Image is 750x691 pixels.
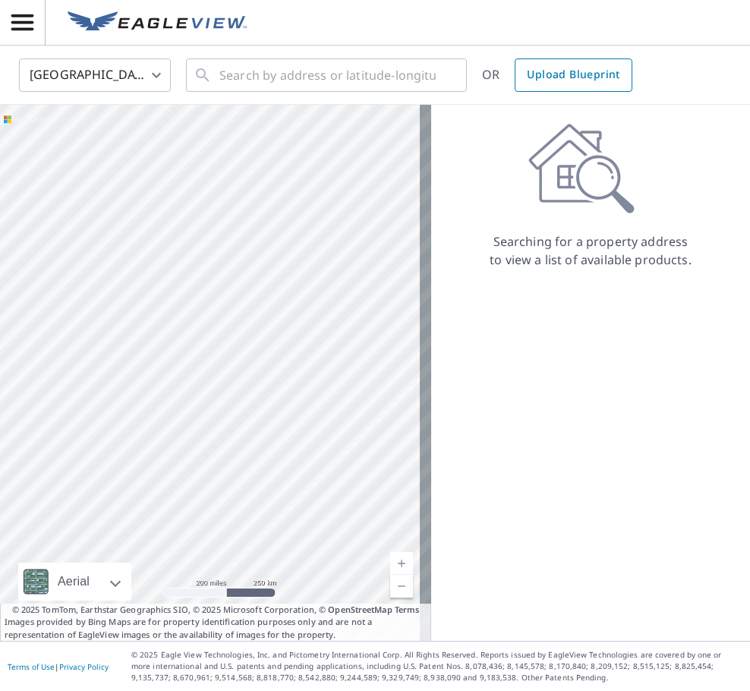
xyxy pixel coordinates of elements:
[53,563,94,601] div: Aerial
[395,604,420,615] a: Terms
[12,604,420,617] span: © 2025 TomTom, Earthstar Geographics SIO, © 2025 Microsoft Corporation, ©
[390,575,413,598] a: Current Level 5, Zoom Out
[489,232,692,269] p: Searching for a property address to view a list of available products.
[219,54,436,96] input: Search by address or latitude-longitude
[515,58,632,92] a: Upload Blueprint
[58,2,256,43] a: EV Logo
[18,563,131,601] div: Aerial
[8,662,109,671] p: |
[390,552,413,575] a: Current Level 5, Zoom In
[68,11,247,34] img: EV Logo
[482,58,632,92] div: OR
[59,661,109,672] a: Privacy Policy
[19,54,171,96] div: [GEOGRAPHIC_DATA]
[131,649,742,683] p: © 2025 Eagle View Technologies, Inc. and Pictometry International Corp. All Rights Reserved. Repo...
[8,661,55,672] a: Terms of Use
[328,604,392,615] a: OpenStreetMap
[527,65,619,84] span: Upload Blueprint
